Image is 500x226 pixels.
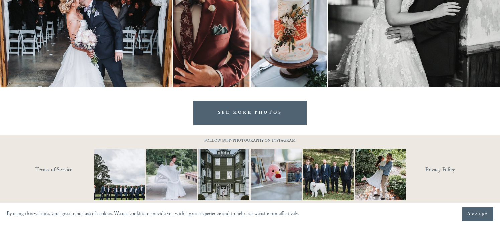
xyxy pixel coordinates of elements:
a: Terms of Service [35,165,113,176]
img: Definitely, not your typical #WideShotWednesday moment. It&rsquo;s all about the suits, the smile... [81,149,158,200]
a: SEE MORE PHOTOS [193,101,307,125]
img: Happy #InternationalDogDay to all the pups who have made wedding days, engagement sessions, and p... [290,149,367,200]
img: This has got to be one of the cutest detail shots I've ever taken for a wedding! 📷 @thewoobles #I... [238,149,315,200]
img: It&rsquo;s that time of year where weddings and engagements pick up and I get the joy of capturin... [355,141,406,209]
span: Accept [467,211,488,218]
img: Wideshots aren't just &quot;nice to have,&quot; they're a wedding day essential! 🙌 #Wideshotwedne... [191,149,257,200]
button: Accept [462,207,493,221]
p: By using this website, you agree to our use of cookies. We use cookies to provide you with a grea... [7,210,299,219]
a: Privacy Policy [425,165,484,176]
img: Not every photo needs to be perfectly still, sometimes the best ones are the ones that feel like ... [133,149,210,200]
p: FOLLOW @JBIVPHOTOGRAPHY ON INSTAGRAM [192,138,309,145]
